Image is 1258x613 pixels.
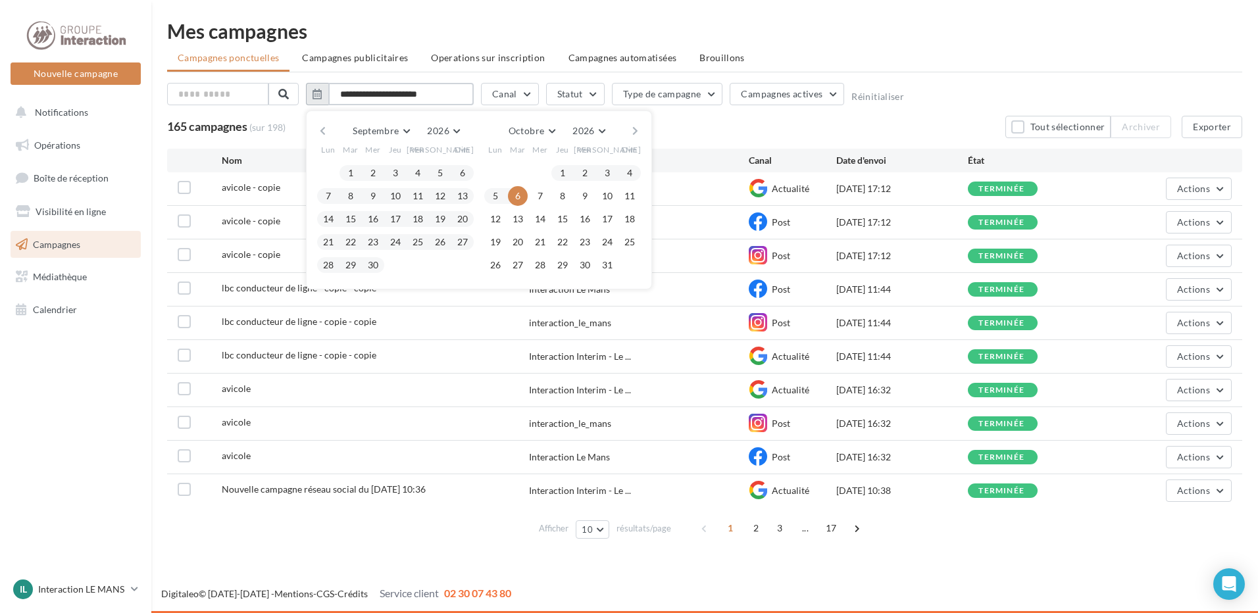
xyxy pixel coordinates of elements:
button: 28 [530,255,550,275]
span: Mer [365,144,381,155]
span: Actions [1177,418,1210,429]
span: avicole - copie [222,249,280,260]
span: Actualité [772,183,809,194]
button: 14 [318,209,338,229]
div: terminée [978,218,1024,227]
span: Brouillons [699,52,745,63]
span: Post [772,250,790,261]
div: Mes campagnes [167,21,1242,41]
button: 17 [597,209,617,229]
span: Service client [380,587,439,599]
button: Actions [1166,345,1232,368]
span: Post [772,317,790,328]
a: CGS [316,588,334,599]
div: [DATE] 11:44 [836,350,968,363]
button: Canal [481,83,539,105]
div: terminée [978,285,1024,294]
p: Interaction LE MANS [38,583,126,596]
span: Actualité [772,384,809,395]
button: Septembre [347,122,415,140]
span: Interaction Interim - Le ... [529,484,631,497]
div: Date d'envoi [836,154,968,167]
span: Mar [510,144,526,155]
span: Mer [532,144,548,155]
button: 4 [408,163,428,183]
span: lbc conducteur de ligne - copie - copie [222,316,376,327]
span: résultats/page [616,522,671,535]
span: Visibilité en ligne [36,206,106,217]
div: terminée [978,420,1024,428]
span: Notifications [35,107,88,118]
span: Operations sur inscription [431,52,545,63]
span: Actions [1177,216,1210,228]
div: interaction_le_mans [529,316,611,330]
button: 13 [453,186,472,206]
button: 2026 [422,122,465,140]
span: Lun [321,144,336,155]
a: Campagnes [8,231,143,258]
button: Réinitialiser [851,91,904,102]
button: 22 [341,232,361,252]
span: 17 [820,518,842,539]
span: avicole - copie [222,215,280,226]
span: Actions [1177,183,1210,194]
button: Actions [1166,178,1232,200]
button: 8 [553,186,572,206]
button: 13 [508,209,528,229]
button: 18 [620,209,640,229]
span: Campagnes publicitaires [302,52,408,63]
button: Actions [1166,211,1232,233]
button: 28 [318,255,338,275]
button: 3 [597,163,617,183]
button: Actions [1166,379,1232,401]
div: terminée [978,353,1024,361]
span: Septembre [353,125,399,136]
button: Notifications [8,99,138,126]
button: 2026 [567,122,610,140]
button: Actions [1166,446,1232,468]
div: [DATE] 17:12 [836,216,968,229]
span: Post [772,283,790,295]
span: 2 [745,518,767,539]
span: avicole [222,383,251,394]
span: Post [772,451,790,462]
span: 3 [769,518,790,539]
span: Jeu [556,144,569,155]
span: [PERSON_NAME] [574,144,642,155]
button: 16 [363,209,383,229]
span: ... [795,518,816,539]
span: 165 campagnes [167,119,247,134]
button: 19 [430,209,450,229]
a: Visibilité en ligne [8,198,143,226]
button: Actions [1166,278,1232,301]
button: Nouvelle campagne [11,62,141,85]
button: 10 [386,186,405,206]
span: Actions [1177,283,1210,295]
button: 25 [620,232,640,252]
a: Digitaleo [161,588,199,599]
span: © [DATE]-[DATE] - - - [161,588,511,599]
button: 24 [386,232,405,252]
span: 1 [720,518,741,539]
button: 18 [408,209,428,229]
button: 11 [620,186,640,206]
button: 29 [553,255,572,275]
button: Octobre [503,122,560,140]
span: Nouvelle campagne réseau social du 12-09-2025 10:36 [222,483,426,495]
button: 7 [318,186,338,206]
button: 9 [575,186,595,206]
button: Exporter [1182,116,1242,138]
a: Boîte de réception [8,164,143,192]
button: 10 [576,520,609,539]
span: lbc conducteur de ligne - copie - copie [222,349,376,360]
button: 25 [408,232,428,252]
button: 3 [386,163,405,183]
span: Actions [1177,317,1210,328]
span: avicole [222,416,251,428]
div: [DATE] 17:12 [836,182,968,195]
button: 30 [363,255,383,275]
div: Nom [222,154,529,167]
button: 21 [530,232,550,252]
div: [DATE] 11:44 [836,316,968,330]
button: 21 [318,232,338,252]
